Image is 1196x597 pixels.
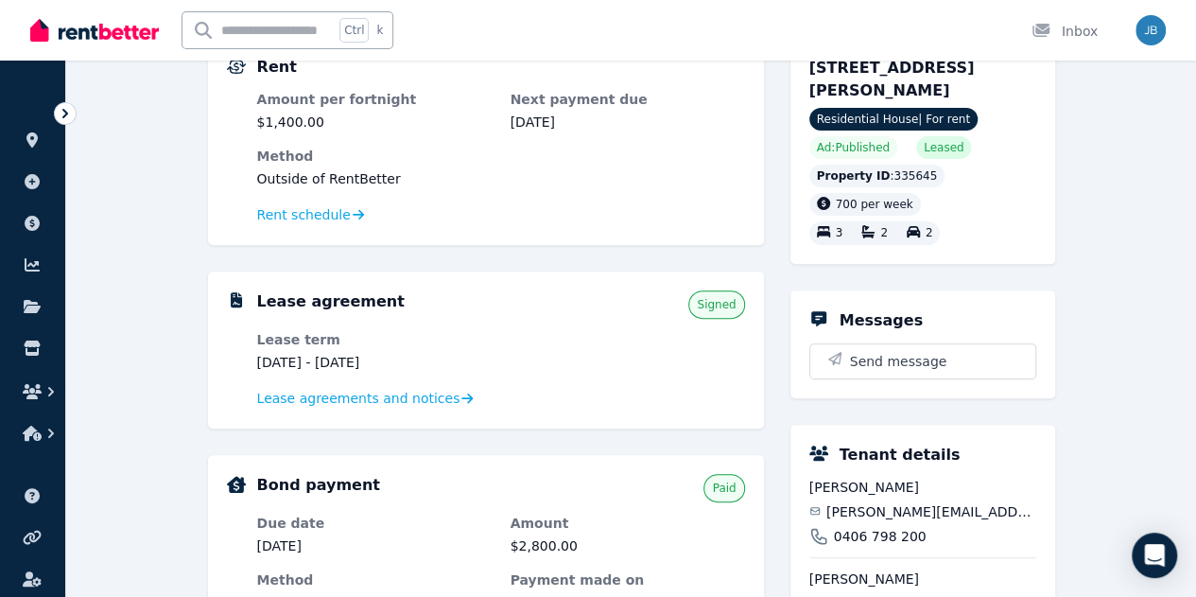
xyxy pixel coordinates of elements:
a: Rent schedule [257,205,365,224]
button: Send message [810,344,1035,378]
dd: [DATE] [511,113,745,132]
img: Rental Payments [227,60,246,74]
div: : 335645 [809,165,945,187]
span: Property ID [817,168,891,184]
span: 3 [836,227,843,240]
div: Open Intercom Messenger [1132,533,1177,578]
dd: [DATE] [257,536,492,555]
span: Lease agreements and notices [257,389,460,408]
span: Rent schedule [257,205,351,224]
span: Ad: Published [817,140,890,155]
div: Inbox [1031,22,1098,41]
span: k [376,23,383,38]
dt: Due date [257,514,492,533]
span: [PERSON_NAME] [809,570,1036,588]
dt: Amount [511,514,745,533]
img: Bond Details [227,476,246,493]
span: Ctrl [339,18,369,43]
h5: Lease agreement [257,290,405,313]
dd: $1,400.00 [257,113,492,132]
dd: [DATE] - [DATE] [257,353,492,372]
h5: Messages [840,309,923,332]
span: Send message [850,352,947,371]
dd: Outside of RentBetter [257,169,745,188]
span: Signed [697,297,736,312]
dt: Payment made on [511,571,745,589]
dt: Lease term [257,330,492,349]
h5: Rent [257,56,297,79]
span: 0406 798 200 [834,527,927,546]
h5: Tenant details [840,444,961,466]
a: Lease agreements and notices [257,389,474,408]
span: [PERSON_NAME][EMAIL_ADDRESS][DOMAIN_NAME] [826,502,1036,521]
dd: $2,800.00 [511,536,745,555]
h5: Bond payment [257,474,380,497]
span: 2 [926,227,933,240]
img: RentBetter [30,16,159,44]
dt: Amount per fortnight [257,90,492,109]
span: Leased [924,140,963,155]
img: Jeff Blunden [1135,15,1166,45]
dt: Method [257,571,492,589]
dt: Next payment due [511,90,745,109]
span: Residential House | For rent [809,108,978,131]
span: [PERSON_NAME] [809,478,1036,497]
span: 700 per week [836,198,913,211]
dt: Method [257,147,745,166]
span: 2 [880,227,888,240]
span: Paid [712,481,736,496]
